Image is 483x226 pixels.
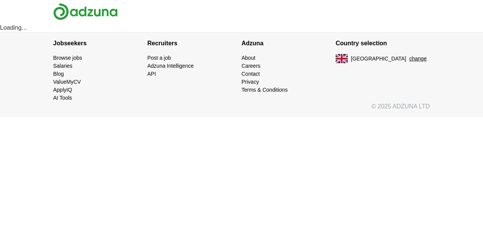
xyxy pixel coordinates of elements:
img: Adzuna logo [53,3,118,20]
img: UK flag [336,54,348,63]
a: Post a job [147,55,171,61]
a: Contact [241,71,260,77]
a: Terms & Conditions [241,87,287,93]
button: change [409,55,427,63]
span: [GEOGRAPHIC_DATA] [351,55,406,63]
a: Adzuna Intelligence [147,63,194,69]
a: Browse jobs [53,55,82,61]
a: Privacy [241,79,259,85]
a: Salaries [53,63,73,69]
a: ValueMyCV [53,79,81,85]
a: About [241,55,256,61]
div: © 2025 ADZUNA LTD [47,102,436,117]
a: Blog [53,71,64,77]
a: Careers [241,63,260,69]
h4: Country selection [336,33,430,54]
a: ApplyIQ [53,87,72,93]
a: API [147,71,156,77]
a: AI Tools [53,95,72,101]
